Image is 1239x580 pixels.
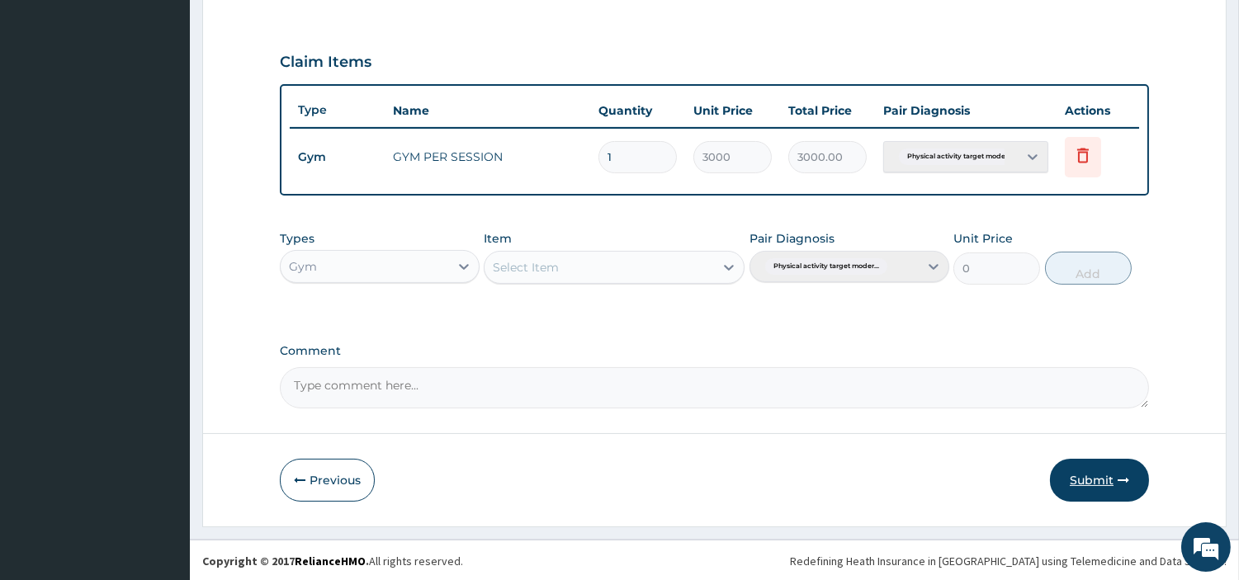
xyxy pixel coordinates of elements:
td: GYM PER SESSION [385,140,590,173]
label: Pair Diagnosis [750,230,835,247]
div: Gym [289,258,317,275]
th: Unit Price [685,94,780,127]
div: Chat with us now [86,92,277,114]
th: Type [290,95,385,125]
a: RelianceHMO [295,554,366,568]
div: Select Item [493,259,559,276]
th: Quantity [590,94,685,127]
textarea: Type your message and hit 'Enter' [8,397,314,455]
label: Item [484,230,512,247]
img: d_794563401_company_1708531726252_794563401 [31,83,67,124]
label: Comment [280,344,1149,358]
th: Pair Diagnosis [875,94,1057,127]
th: Actions [1057,94,1139,127]
h3: Claim Items [280,54,371,72]
div: Redefining Heath Insurance in [GEOGRAPHIC_DATA] using Telemedicine and Data Science! [790,553,1227,569]
button: Add [1045,252,1132,285]
div: Minimize live chat window [271,8,310,48]
th: Name [385,94,590,127]
strong: Copyright © 2017 . [202,554,369,568]
button: Previous [280,459,375,502]
span: We're online! [96,181,228,347]
th: Total Price [780,94,875,127]
td: Gym [290,142,385,172]
label: Types [280,232,314,246]
button: Submit [1050,459,1149,502]
label: Unit Price [953,230,1013,247]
